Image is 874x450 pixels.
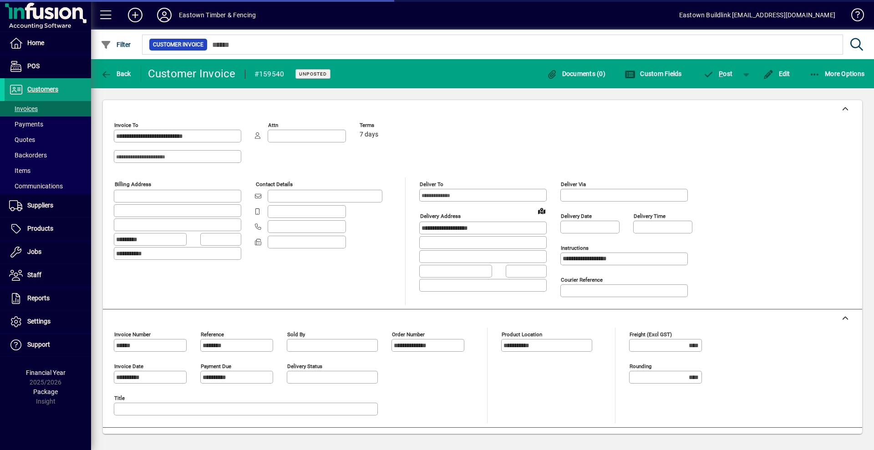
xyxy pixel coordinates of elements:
[27,341,50,348] span: Support
[5,147,91,163] a: Backorders
[5,32,91,55] a: Home
[5,287,91,310] a: Reports
[5,194,91,217] a: Suppliers
[561,213,592,219] mat-label: Delivery date
[26,369,66,376] span: Financial Year
[153,40,203,49] span: Customer Invoice
[622,66,684,82] button: Custom Fields
[201,363,231,369] mat-label: Payment due
[360,131,378,138] span: 7 days
[148,66,236,81] div: Customer Invoice
[679,8,835,22] div: Eastown Buildlink [EMAIL_ADDRESS][DOMAIN_NAME]
[27,62,40,70] span: POS
[502,331,542,338] mat-label: Product location
[179,8,256,22] div: Eastown Timber & Fencing
[5,217,91,240] a: Products
[98,66,133,82] button: Back
[5,241,91,263] a: Jobs
[254,67,285,81] div: #159540
[101,70,131,77] span: Back
[634,213,666,219] mat-label: Delivery time
[534,203,549,218] a: View on map
[844,2,863,31] a: Knowledge Base
[5,310,91,333] a: Settings
[719,70,723,77] span: P
[807,66,867,82] button: More Options
[5,163,91,178] a: Items
[9,182,63,190] span: Communications
[5,334,91,356] a: Support
[360,122,414,128] span: Terms
[287,363,322,369] mat-label: Delivery status
[561,245,589,251] mat-label: Instructions
[561,181,586,187] mat-label: Deliver via
[761,66,793,82] button: Edit
[114,395,125,401] mat-label: Title
[27,248,41,255] span: Jobs
[27,318,51,325] span: Settings
[150,7,179,23] button: Profile
[561,277,603,283] mat-label: Courier Reference
[27,202,53,209] span: Suppliers
[5,264,91,287] a: Staff
[392,331,425,338] mat-label: Order number
[630,363,651,369] mat-label: Rounding
[546,70,605,77] span: Documents (0)
[27,39,44,46] span: Home
[5,132,91,147] a: Quotes
[98,36,133,53] button: Filter
[699,66,737,82] button: Post
[114,363,143,369] mat-label: Invoice date
[33,388,58,395] span: Package
[420,181,443,187] mat-label: Deliver To
[268,122,278,128] mat-label: Attn
[5,116,91,132] a: Payments
[27,86,58,93] span: Customers
[9,136,35,143] span: Quotes
[27,271,41,278] span: Staff
[101,41,131,48] span: Filter
[809,70,865,77] span: More Options
[5,101,91,116] a: Invoices
[27,225,53,232] span: Products
[763,70,790,77] span: Edit
[114,122,138,128] mat-label: Invoice To
[27,294,50,302] span: Reports
[9,105,38,112] span: Invoices
[630,331,672,338] mat-label: Freight (excl GST)
[287,331,305,338] mat-label: Sold by
[9,152,47,159] span: Backorders
[9,167,30,174] span: Items
[5,178,91,194] a: Communications
[299,71,327,77] span: Unposted
[544,66,608,82] button: Documents (0)
[201,331,224,338] mat-label: Reference
[5,55,91,78] a: POS
[114,331,151,338] mat-label: Invoice number
[121,7,150,23] button: Add
[91,66,141,82] app-page-header-button: Back
[625,70,682,77] span: Custom Fields
[9,121,43,128] span: Payments
[703,70,733,77] span: ost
